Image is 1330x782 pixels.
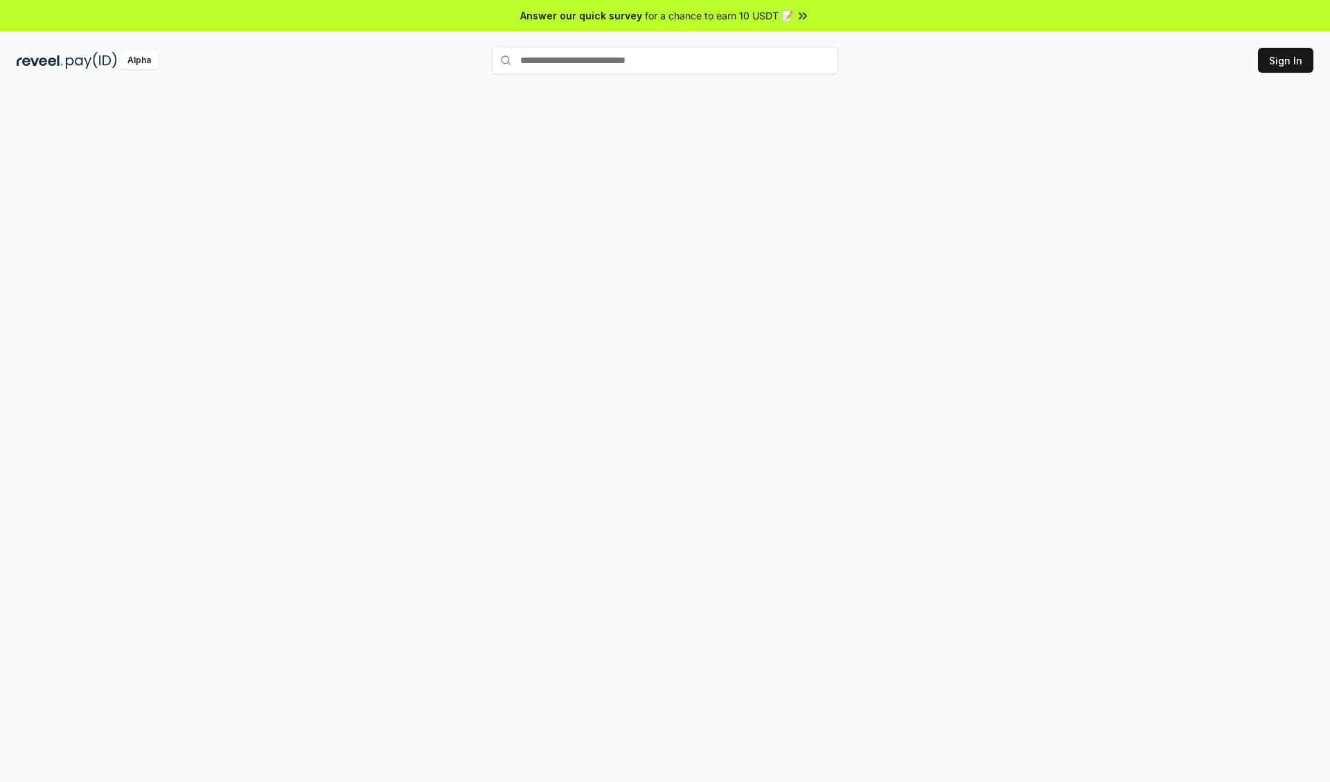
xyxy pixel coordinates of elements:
img: pay_id [66,52,117,69]
span: for a chance to earn 10 USDT 📝 [645,8,793,23]
span: Answer our quick survey [520,8,642,23]
button: Sign In [1258,48,1313,73]
div: Alpha [120,52,159,69]
img: reveel_dark [17,52,63,69]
